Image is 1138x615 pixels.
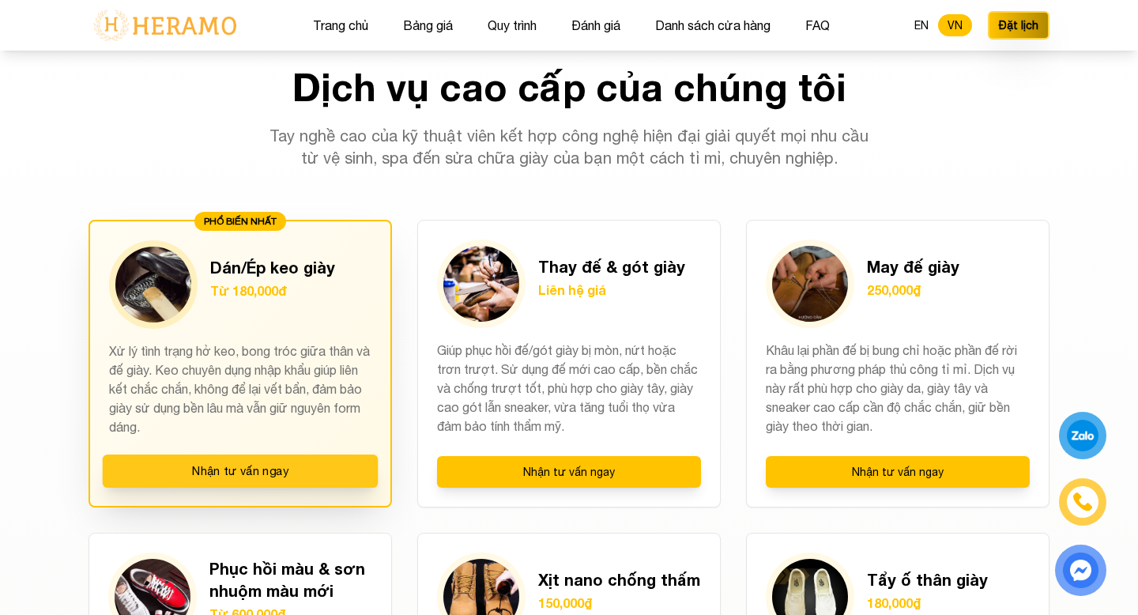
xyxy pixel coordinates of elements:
p: Khâu lại phần đế bị bung chỉ hoặc phần đế rời ra bằng phương pháp thủ công tỉ mỉ. Dịch vụ này rất... [766,341,1030,437]
a: phone-icon [1061,481,1104,523]
p: 150,000₫ [538,594,700,613]
button: Nhận tư vấn ngay [103,455,379,488]
button: Nhận tư vấn ngay [437,456,701,488]
p: 180,000₫ [867,594,988,613]
button: Danh sách cửa hàng [650,15,775,36]
p: Liên hệ giá [538,281,685,300]
button: Đánh giá [567,15,625,36]
h3: Phục hồi màu & sơn nhuộm màu mới [209,557,372,602]
button: Quy trình [483,15,541,36]
h3: Dán/Ép keo giày [210,256,335,278]
button: EN [905,14,938,36]
h2: Dịch vụ cao cấp của chúng tôi [89,68,1049,106]
button: VN [938,14,972,36]
p: 250,000₫ [867,281,959,300]
button: Nhận tư vấn ngay [766,456,1030,488]
div: PHỔ BIẾN NHẤT [194,212,286,231]
img: phone-icon [1074,493,1091,511]
p: Từ 180,000đ [210,281,335,300]
p: Giúp phục hồi đế/gót giày bị mòn, nứt hoặc trơn trượt. Sử dụng đế mới cao cấp, bền chắc và chống ... [437,341,701,437]
button: Đặt lịch [988,11,1049,40]
img: May đế giày [772,246,848,322]
img: Dán/Ép keo giày [115,247,191,323]
p: Xử lý tình trạng hở keo, bong tróc giữa thân và đế giày. Keo chuyên dụng nhập khẩu giúp liên kết ... [109,341,371,436]
button: Bảng giá [398,15,458,36]
button: FAQ [801,15,835,36]
h3: Tẩy ố thân giày [867,568,988,590]
h3: Xịt nano chống thấm [538,568,700,590]
h3: May đế giày [867,255,959,277]
p: Tay nghề cao của kỹ thuật viên kết hợp công nghệ hiện đại giải quyết mọi nhu cầu từ vệ sinh, spa ... [266,125,872,169]
img: Thay đế & gót giày [443,246,519,322]
button: Trang chủ [308,15,373,36]
h3: Thay đế & gót giày [538,255,685,277]
img: logo-with-text.png [89,9,241,42]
